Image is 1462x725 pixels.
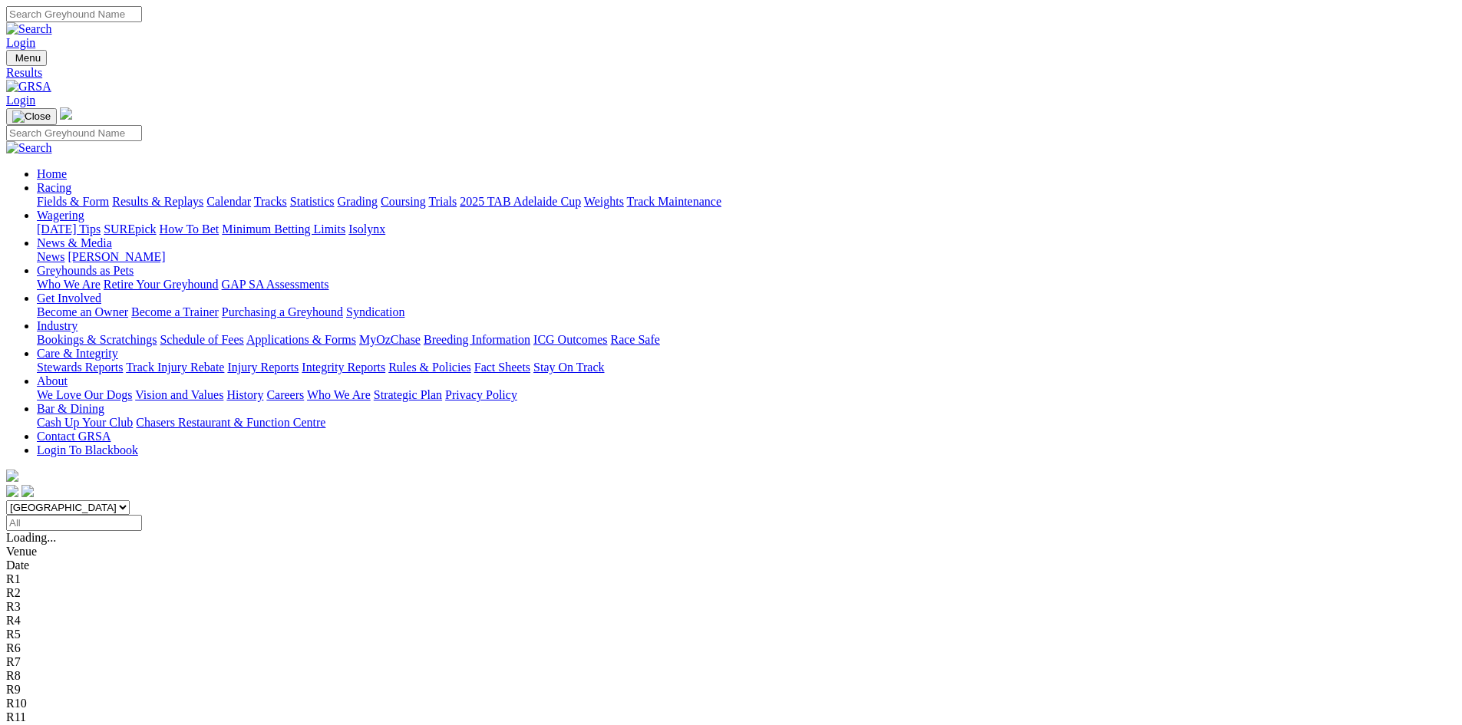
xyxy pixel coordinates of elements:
a: Schedule of Fees [160,333,243,346]
div: Bar & Dining [37,416,1456,430]
span: Loading... [6,531,56,544]
a: ICG Outcomes [533,333,607,346]
div: R5 [6,628,1456,641]
a: Become a Trainer [131,305,219,318]
a: Login [6,36,35,49]
a: News [37,250,64,263]
div: R4 [6,614,1456,628]
a: Greyhounds as Pets [37,264,134,277]
div: Industry [37,333,1456,347]
a: How To Bet [160,222,219,236]
a: Applications & Forms [246,333,356,346]
img: logo-grsa-white.png [60,107,72,120]
a: Weights [584,195,624,208]
a: Injury Reports [227,361,299,374]
a: Bookings & Scratchings [37,333,157,346]
a: Chasers Restaurant & Function Centre [136,416,325,429]
a: Race Safe [610,333,659,346]
span: Menu [15,52,41,64]
a: SUREpick [104,222,156,236]
a: Care & Integrity [37,347,118,360]
img: logo-grsa-white.png [6,470,18,482]
div: About [37,388,1456,402]
div: News & Media [37,250,1456,264]
a: Login [6,94,35,107]
div: R7 [6,655,1456,669]
a: Wagering [37,209,84,222]
a: Stewards Reports [37,361,123,374]
a: Track Injury Rebate [126,361,224,374]
a: Become an Owner [37,305,128,318]
a: [PERSON_NAME] [68,250,165,263]
img: Close [12,110,51,123]
a: Grading [338,195,378,208]
a: [DATE] Tips [37,222,101,236]
div: Greyhounds as Pets [37,278,1456,292]
a: Breeding Information [424,333,530,346]
div: Care & Integrity [37,361,1456,374]
a: Privacy Policy [445,388,517,401]
div: Racing [37,195,1456,209]
a: Home [37,167,67,180]
div: R9 [6,683,1456,697]
a: Bar & Dining [37,402,104,415]
input: Select date [6,515,142,531]
a: Cash Up Your Club [37,416,133,429]
img: GRSA [6,80,51,94]
a: Coursing [381,195,426,208]
a: Careers [266,388,304,401]
button: Toggle navigation [6,108,57,125]
input: Search [6,6,142,22]
a: Results [6,66,1456,80]
a: Calendar [206,195,251,208]
a: Strategic Plan [374,388,442,401]
a: Isolynx [348,222,385,236]
a: Statistics [290,195,335,208]
img: facebook.svg [6,485,18,497]
a: Rules & Policies [388,361,471,374]
img: Search [6,22,52,36]
img: Search [6,141,52,155]
div: R8 [6,669,1456,683]
a: Results & Replays [112,195,203,208]
a: Syndication [346,305,404,318]
div: R6 [6,641,1456,655]
a: About [37,374,68,387]
a: 2025 TAB Adelaide Cup [460,195,581,208]
a: Contact GRSA [37,430,111,443]
a: Fields & Form [37,195,109,208]
a: Trials [428,195,457,208]
a: Fact Sheets [474,361,530,374]
a: Stay On Track [533,361,604,374]
a: News & Media [37,236,112,249]
div: Get Involved [37,305,1456,319]
a: Racing [37,181,71,194]
img: twitter.svg [21,485,34,497]
button: Toggle navigation [6,50,47,66]
a: Minimum Betting Limits [222,222,345,236]
div: Date [6,559,1456,572]
div: R3 [6,600,1456,614]
input: Search [6,125,142,141]
div: Venue [6,545,1456,559]
div: R1 [6,572,1456,586]
div: R10 [6,697,1456,710]
a: Login To Blackbook [37,443,138,456]
a: History [226,388,263,401]
a: Who We Are [37,278,101,291]
a: Track Maintenance [627,195,721,208]
a: GAP SA Assessments [222,278,329,291]
a: Industry [37,319,78,332]
a: MyOzChase [359,333,421,346]
a: Tracks [254,195,287,208]
a: Integrity Reports [302,361,385,374]
a: Vision and Values [135,388,223,401]
a: Retire Your Greyhound [104,278,219,291]
div: R2 [6,586,1456,600]
div: Wagering [37,222,1456,236]
a: We Love Our Dogs [37,388,132,401]
a: Get Involved [37,292,101,305]
a: Who We Are [307,388,371,401]
div: R11 [6,710,1456,724]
